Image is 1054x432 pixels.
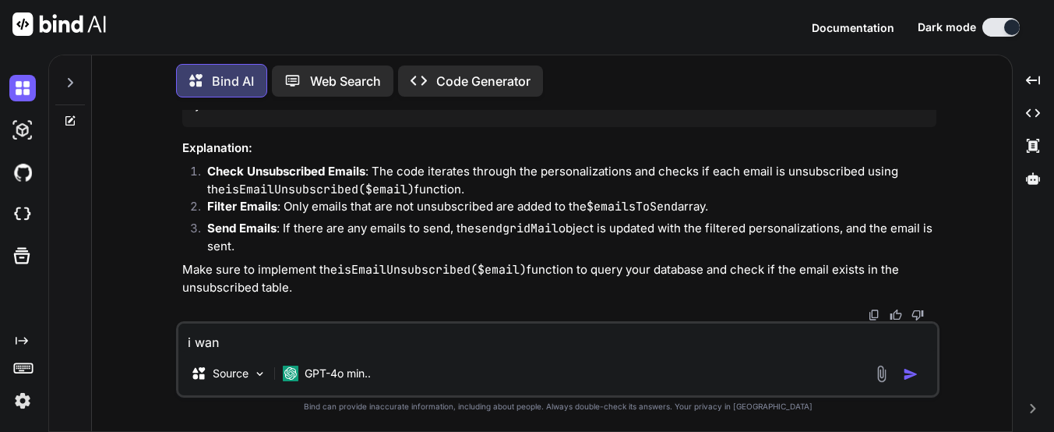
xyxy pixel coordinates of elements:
[872,365,890,383] img: attachment
[207,164,365,179] strong: Check Unsubscribed Emails
[176,401,939,413] p: Bind can provide inaccurate information, including about people. Always double-check its answers....
[213,366,249,381] p: Source
[890,309,902,321] img: like
[9,75,36,101] img: darkChat
[195,220,936,255] li: : If there are any emails to send, the object is updated with the filtered personalizations, and ...
[812,21,894,34] span: Documentation
[587,199,678,214] code: $emailsToSend
[253,367,266,381] img: Pick Models
[305,366,371,381] p: GPT-4o min..
[9,159,36,186] img: githubDark
[903,366,918,382] img: icon
[812,19,894,36] button: Documentation
[337,262,527,278] code: isEmailUnsubscribed($email)
[182,140,936,158] h3: Explanation:
[9,201,36,228] img: cloudideIcon
[195,198,936,220] li: : Only emails that are not unsubscribed are added to the array.
[9,117,36,143] img: darkAi-studio
[207,221,277,235] strong: Send Emails
[474,221,559,236] code: sendgridMail
[436,72,531,90] p: Code Generator
[918,19,976,35] span: Dark mode
[182,261,936,296] p: Make sure to implement the function to query your database and check if the email exists in the u...
[225,182,414,197] code: isEmailUnsubscribed($email)
[195,163,936,198] li: : The code iterates through the personalizations and checks if each email is unsubscribed using t...
[868,309,880,321] img: copy
[310,72,381,90] p: Web Search
[283,366,298,381] img: GPT-4o mini
[12,12,106,36] img: Bind AI
[178,324,937,352] textarea: i wan
[911,309,924,321] img: dislike
[9,388,36,414] img: settings
[212,72,254,90] p: Bind AI
[207,199,277,214] strong: Filter Emails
